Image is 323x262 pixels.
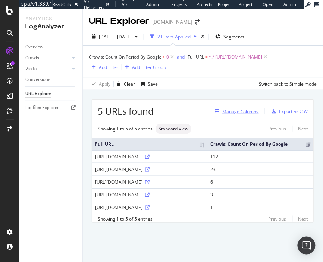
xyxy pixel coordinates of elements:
[263,1,275,13] span: Open in dev
[188,54,204,60] span: Full URL
[222,108,259,115] div: Manage Columns
[99,81,110,87] div: Apply
[138,78,158,90] button: Save
[95,179,204,185] div: [URL][DOMAIN_NAME]
[114,78,135,90] button: Clear
[212,31,247,42] button: Segments
[89,63,119,72] button: Add Filter
[25,90,77,98] a: URL Explorer
[269,105,308,117] button: Export as CSV
[298,237,316,255] div: Open Intercom Messenger
[99,34,132,40] span: [DATE] - [DATE]
[177,54,185,60] div: and
[25,76,77,83] a: Conversions
[207,138,314,150] th: Crawls: Count On Period By Google: activate to sort column ascending
[163,54,165,60] span: >
[207,188,314,201] td: 3
[25,104,59,112] div: Logfiles Explorer
[25,43,77,51] a: Overview
[157,34,191,40] div: 2 Filters Applied
[25,76,50,83] div: Conversions
[218,1,232,13] span: Project Page
[132,64,166,70] div: Add Filter Group
[124,81,135,87] div: Clear
[92,138,207,150] th: Full URL: activate to sort column ascending
[53,1,73,7] div: ReadOnly:
[89,31,141,42] button: [DATE] - [DATE]
[148,81,158,87] div: Save
[256,78,317,90] button: Switch back to Simple mode
[95,204,204,211] div: [URL][DOMAIN_NAME]
[122,63,166,72] button: Add Filter Group
[147,31,200,42] button: 2 Filters Applied
[98,126,153,132] div: Showing 1 to 5 of 5 entries
[200,33,206,40] div: times
[98,105,154,118] span: 5 URLs found
[95,154,204,160] div: [URL][DOMAIN_NAME]
[239,1,254,13] span: Project Settings
[207,150,314,163] td: 112
[146,1,165,13] span: Admin Crawl List
[177,53,185,60] button: and
[25,22,76,31] div: LogAnalyzer
[95,192,204,198] div: [URL][DOMAIN_NAME]
[152,18,192,26] div: [DOMAIN_NAME]
[166,52,169,62] span: 0
[25,15,76,22] div: Analytics
[212,107,259,116] button: Manage Columns
[25,54,70,62] a: Crawls
[279,108,308,114] div: Export as CSV
[197,1,213,13] span: Projects List
[89,54,161,60] span: Crawls: Count On Period By Google
[195,19,200,25] div: arrow-right-arrow-left
[99,64,119,70] div: Add Filter
[207,176,314,188] td: 6
[98,216,153,222] div: Showing 1 to 5 of 5 entries
[25,90,51,98] div: URL Explorer
[25,65,70,73] a: Visits
[89,78,110,90] button: Apply
[223,34,244,40] span: Segments
[95,166,204,173] div: [URL][DOMAIN_NAME]
[25,43,43,51] div: Overview
[25,65,37,73] div: Visits
[89,15,149,28] div: URL Explorer
[205,54,208,60] span: =
[25,104,77,112] a: Logfiles Explorer
[207,163,314,176] td: 23
[209,52,263,62] span: ^.*[URL][DOMAIN_NAME]
[25,54,39,62] div: Crawls
[259,81,317,87] div: Switch back to Simple mode
[207,201,314,214] td: 1
[156,124,191,134] div: neutral label
[159,127,188,131] span: Standard View
[283,1,296,13] span: Admin Page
